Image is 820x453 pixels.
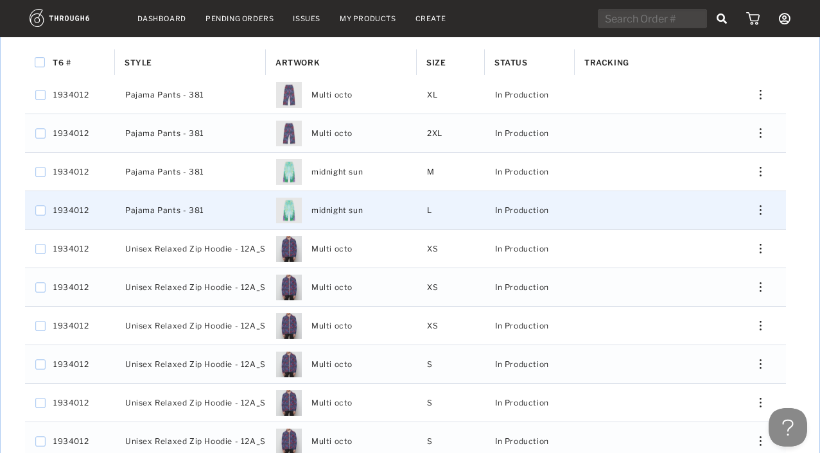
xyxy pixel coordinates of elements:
[53,356,89,373] span: 1934012
[53,279,89,296] span: 1934012
[495,395,549,411] span: In Production
[25,345,786,384] div: Press SPACE to select this row.
[495,433,549,450] span: In Production
[417,384,485,422] div: S
[276,275,302,300] img: 25839_Thumb_196faa99002a4e7496724b74a4fd4c8e-5839-.png
[417,153,485,191] div: M
[276,198,302,223] img: 15839_Thumb_0bbf04fd63924e989bb0b2da48f609f5-5839-.png
[311,87,353,103] span: Multi octo
[417,307,485,345] div: XS
[25,230,786,268] div: Press SPACE to select this row.
[125,87,204,103] span: Pajama Pants - 381
[760,90,762,99] img: meatball_vertical.0c7b41df.svg
[495,241,549,257] span: In Production
[760,321,762,330] img: meatball_vertical.0c7b41df.svg
[417,76,485,114] div: XL
[276,313,302,339] img: 25839_Thumb_196faa99002a4e7496724b74a4fd4c8e-5839-.png
[25,384,786,422] div: Press SPACE to select this row.
[293,14,320,23] a: Issues
[25,76,786,114] div: Press SPACE to select this row.
[311,125,353,142] span: Multi octo
[760,205,762,215] img: meatball_vertical.0c7b41df.svg
[276,390,302,416] img: 25839_Thumb_196faa99002a4e7496724b74a4fd4c8e-5839-.png
[205,14,274,23] a: Pending Orders
[311,318,353,334] span: Multi octo
[53,164,89,180] span: 1934012
[417,230,485,268] div: XS
[760,398,762,407] img: meatball_vertical.0c7b41df.svg
[311,241,353,257] span: Multi octo
[769,408,807,447] iframe: Toggle Customer Support
[417,268,485,306] div: XS
[275,58,320,67] span: Artwork
[311,356,353,373] span: Multi octo
[495,87,549,103] span: In Production
[25,191,786,230] div: Press SPACE to select this row.
[417,191,485,229] div: L
[125,58,152,67] span: Style
[125,395,272,411] span: Unisex Relaxed Zip Hoodie - 12A_SU
[53,241,89,257] span: 1934012
[125,125,204,142] span: Pajama Pants - 381
[276,82,302,108] img: 15839_Thumb_6b0a87afaa644077b22f5c47b00840bb-5839-.png
[598,9,707,28] input: Search Order #
[495,164,549,180] span: In Production
[495,279,549,296] span: In Production
[760,167,762,176] img: meatball_vertical.0c7b41df.svg
[746,12,760,25] img: icon_cart.dab5cea1.svg
[276,352,302,377] img: 25839_Thumb_196faa99002a4e7496724b74a4fd4c8e-5839-.png
[760,359,762,369] img: meatball_vertical.0c7b41df.svg
[760,282,762,292] img: meatball_vertical.0c7b41df.svg
[311,164,363,180] span: midnight sun
[311,202,363,219] span: midnight sun
[495,356,549,373] span: In Production
[125,241,272,257] span: Unisex Relaxed Zip Hoodie - 12A_SU
[495,318,549,334] span: In Production
[415,14,446,23] a: Create
[25,268,786,307] div: Press SPACE to select this row.
[494,58,528,67] span: Status
[25,153,786,191] div: Press SPACE to select this row.
[25,114,786,153] div: Press SPACE to select this row.
[53,125,89,142] span: 1934012
[53,202,89,219] span: 1934012
[53,395,89,411] span: 1934012
[340,14,396,23] a: My Products
[125,202,204,219] span: Pajama Pants - 381
[276,236,302,262] img: 25839_Thumb_196faa99002a4e7496724b74a4fd4c8e-5839-.png
[125,433,272,450] span: Unisex Relaxed Zip Hoodie - 12A_SU
[53,318,89,334] span: 1934012
[53,433,89,450] span: 1934012
[137,14,186,23] a: Dashboard
[417,345,485,383] div: S
[53,58,71,67] span: T6 #
[760,128,762,138] img: meatball_vertical.0c7b41df.svg
[495,125,549,142] span: In Production
[276,121,302,146] img: 15839_Thumb_6b0a87afaa644077b22f5c47b00840bb-5839-.png
[417,114,485,152] div: 2XL
[584,58,629,67] span: Tracking
[125,164,204,180] span: Pajama Pants - 381
[125,356,272,373] span: Unisex Relaxed Zip Hoodie - 12A_SU
[276,159,302,185] img: 15839_Thumb_0bbf04fd63924e989bb0b2da48f609f5-5839-.png
[125,318,272,334] span: Unisex Relaxed Zip Hoodie - 12A_SU
[760,244,762,253] img: meatball_vertical.0c7b41df.svg
[311,395,353,411] span: Multi octo
[760,436,762,446] img: meatball_vertical.0c7b41df.svg
[311,433,353,450] span: Multi octo
[495,202,549,219] span: In Production
[426,58,446,67] span: Size
[30,9,118,27] img: logo.1c10ca64.svg
[25,307,786,345] div: Press SPACE to select this row.
[311,279,353,296] span: Multi octo
[125,279,272,296] span: Unisex Relaxed Zip Hoodie - 12A_SU
[53,87,89,103] span: 1934012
